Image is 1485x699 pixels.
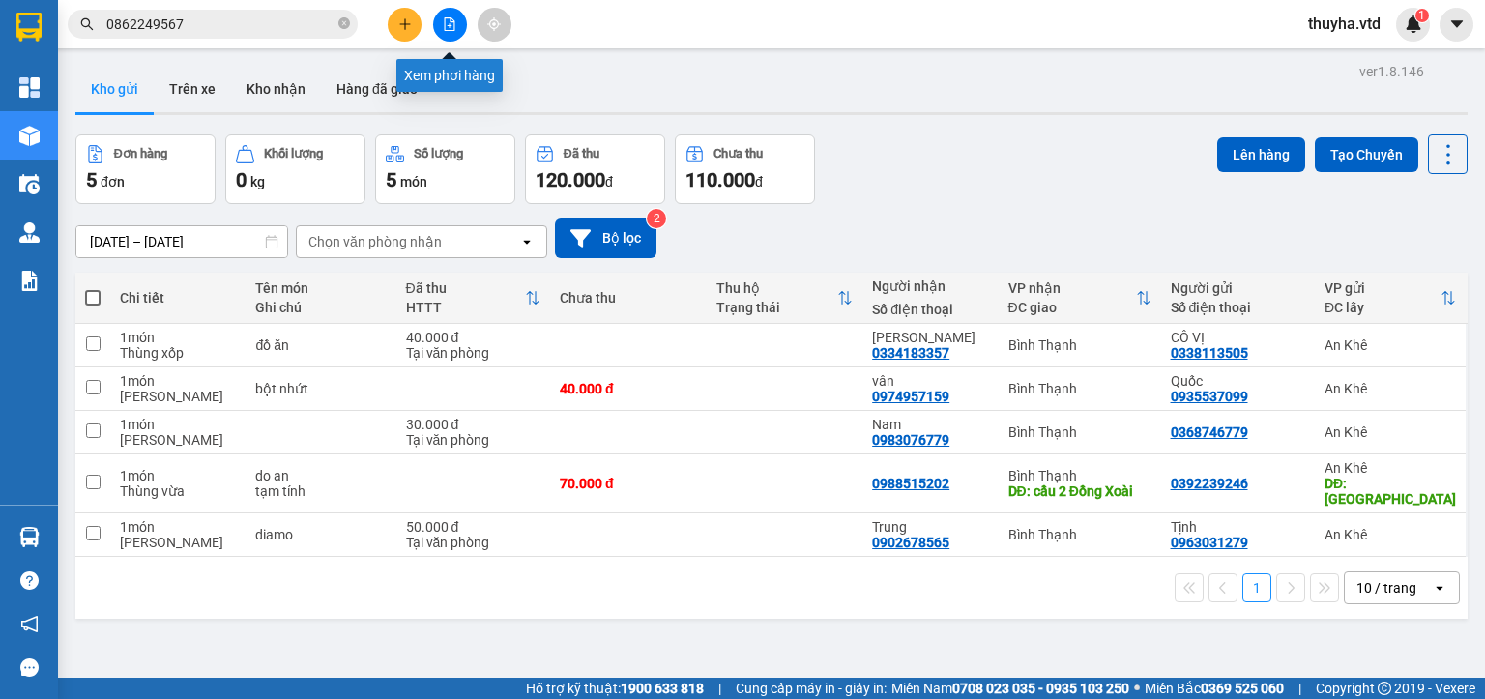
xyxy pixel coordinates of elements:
div: 1 món [120,417,236,432]
div: DĐ: Đông Trường sơn [1325,476,1456,507]
span: search [80,17,94,31]
div: CÔ VỊ [1171,330,1305,345]
div: Người nhận [872,278,988,294]
div: tạm tính [255,483,386,499]
div: Trạng thái [716,300,838,315]
div: ĐC giao [1008,300,1136,315]
div: Chưa thu [560,290,697,306]
span: Hỗ trợ kỹ thuật: [526,678,704,699]
div: 0338113505 [16,63,171,90]
div: Tên món [255,280,386,296]
div: Tại văn phòng [406,345,540,361]
div: diamo [255,527,386,542]
img: warehouse-icon [19,126,40,146]
div: bột nhứt [255,381,386,396]
div: 0935537099 [1171,389,1248,404]
div: Người gửi [1171,280,1305,296]
span: aim [487,17,501,31]
div: Đơn hàng [114,147,167,160]
span: close-circle [338,15,350,34]
div: An Khê [1325,337,1456,353]
th: Toggle SortBy [707,273,863,324]
button: Lên hàng [1217,137,1305,172]
button: file-add [433,8,467,42]
div: Món [120,389,236,404]
span: Miền Bắc [1145,678,1284,699]
span: file-add [443,17,456,31]
div: 10 / trang [1356,578,1416,597]
div: Nam [872,417,988,432]
span: ⚪️ [1134,684,1140,692]
img: icon-new-feature [1405,15,1422,33]
div: Bình Thạnh [1008,468,1151,483]
span: 1 [1418,9,1425,22]
span: 5 [86,168,97,191]
strong: 0708 023 035 - 0935 103 250 [952,681,1129,696]
div: Trung [872,519,988,535]
button: caret-down [1440,8,1473,42]
div: Món [120,432,236,448]
span: | [1298,678,1301,699]
button: aim [478,8,511,42]
div: Chưa thu [713,147,763,160]
div: Tịnh [1171,519,1305,535]
div: Thanh [872,330,988,345]
div: VP nhận [1008,280,1136,296]
div: 40.000 [15,102,174,125]
th: Toggle SortBy [999,273,1161,324]
span: Nhận: [185,18,231,39]
div: Bình Thạnh [1008,424,1151,440]
div: Thùng xốp [120,345,236,361]
div: Chọn văn phòng nhận [308,232,442,251]
div: Tại văn phòng [406,432,540,448]
div: 0368746779 [1171,424,1248,440]
div: [PERSON_NAME] [185,40,340,63]
span: notification [20,615,39,633]
div: Bình Thạnh [1008,381,1151,396]
div: 50.000 đ [406,519,540,535]
div: Món [120,535,236,550]
span: copyright [1378,682,1391,695]
div: Thu hộ [716,280,838,296]
div: Thùng vừa [120,483,236,499]
button: Hàng đã giao [321,66,433,112]
div: Đã thu [564,147,599,160]
div: CÔ VỊ [16,40,171,63]
div: 70.000 đ [560,476,697,491]
span: message [20,658,39,677]
button: Đơn hàng5đơn [75,134,216,204]
span: question-circle [20,571,39,590]
div: 0974957159 [872,389,949,404]
div: An Khê [16,16,171,40]
input: Tìm tên, số ĐT hoặc mã đơn [106,14,335,35]
span: plus [398,17,412,31]
button: Bộ lọc [555,218,656,258]
div: 1 món [120,330,236,345]
span: | [718,678,721,699]
span: close-circle [338,17,350,29]
div: Bình Thạnh [185,16,340,40]
div: Số lượng [414,147,463,160]
button: Kho gửi [75,66,154,112]
svg: open [1432,580,1447,596]
div: 0338113505 [1171,345,1248,361]
div: 1 món [120,519,236,535]
div: ĐC lấy [1325,300,1441,315]
div: An Khê [1325,527,1456,542]
div: Tên hàng: đồ ăn ( : 1 ) [16,136,340,160]
button: Khối lượng0kg [225,134,365,204]
div: DĐ: cầu 2 Đồng Xoài [1008,483,1151,499]
span: 110.000 [685,168,755,191]
div: Chi tiết [120,290,236,306]
span: món [400,174,427,189]
span: thuyha.vtd [1293,12,1396,36]
div: 40.000 đ [406,330,540,345]
div: 1 món [120,468,236,483]
img: logo-vxr [16,13,42,42]
div: Khối lượng [264,147,323,160]
img: warehouse-icon [19,527,40,547]
div: Bình Thạnh [1008,337,1151,353]
span: caret-down [1448,15,1466,33]
div: An Khê [1325,381,1456,396]
button: 1 [1242,573,1271,602]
